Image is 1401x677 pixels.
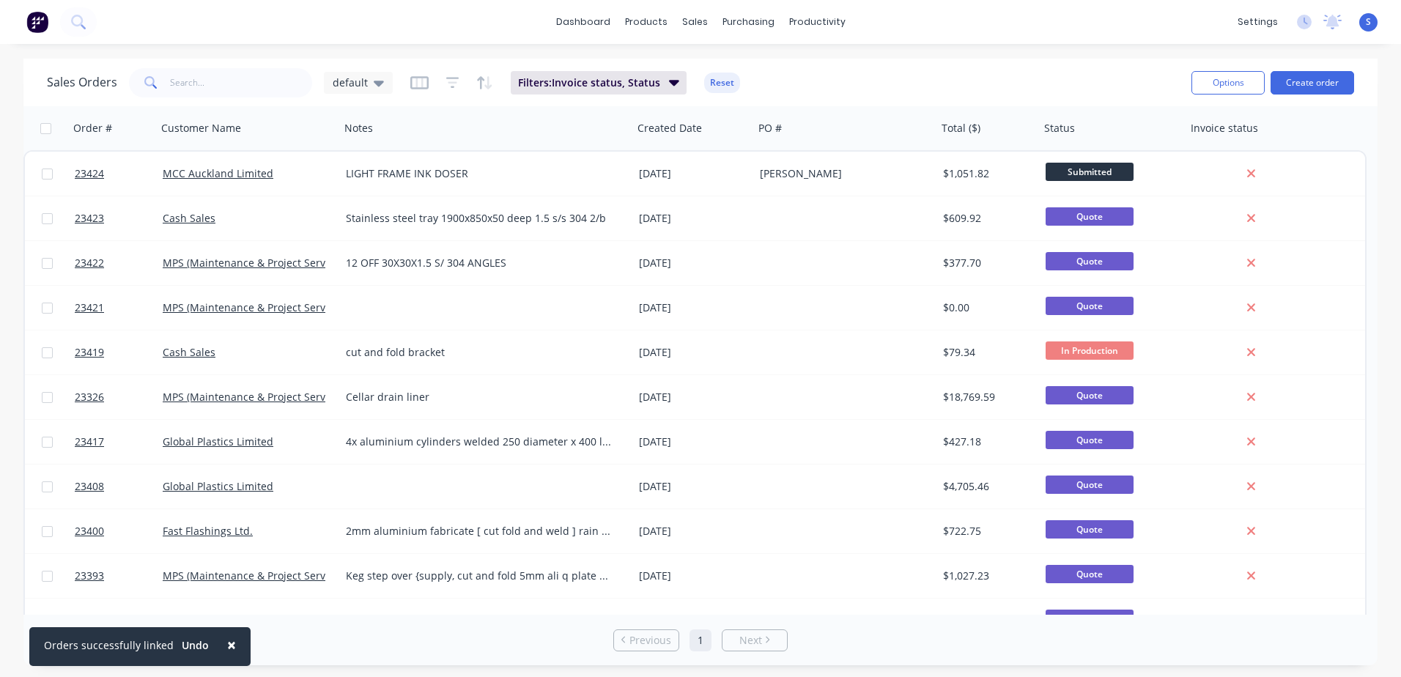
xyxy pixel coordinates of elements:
a: 23424 [75,152,163,196]
button: Reset [704,73,740,93]
div: $18,769.59 [943,390,1030,404]
span: default [333,75,368,90]
a: Previous page [614,633,679,648]
div: [DATE] [639,434,748,449]
div: Created Date [637,121,702,136]
div: [DATE] [639,166,748,181]
a: 23400 [75,509,163,553]
span: Quote [1046,520,1134,539]
span: In Production [1046,341,1134,360]
span: Quote [1046,610,1134,628]
span: Quote [1046,431,1134,449]
a: 23421 [75,286,163,330]
a: MPS (Maintenance & Project Services Ltd) [163,256,366,270]
div: 12 OFF 30X30X1.5 S/ 304 ANGLES [346,256,613,270]
div: [DATE] [639,613,748,628]
div: [PERSON_NAME] [760,166,923,181]
div: $79.34 [943,345,1030,360]
div: Customer Name [161,121,241,136]
span: S [1366,15,1371,29]
div: mod a bench Make new top [346,613,613,628]
a: MPS (Maintenance & Project Services Ltd) [163,300,366,314]
div: Cellar drain liner [346,390,613,404]
h1: Sales Orders [47,75,117,89]
a: Next page [722,633,787,648]
div: Order # [73,121,112,136]
span: Quote [1046,252,1134,270]
div: $1,051.82 [943,166,1030,181]
div: cut and fold bracket [346,345,613,360]
div: Status [1044,121,1075,136]
a: dashboard [549,11,618,33]
div: [DATE] [639,569,748,583]
div: settings [1230,11,1285,33]
a: W C Property Services [163,613,270,627]
a: 23422 [75,241,163,285]
button: Create order [1271,71,1354,95]
div: Keg step over {supply, cut and fold 5mm ali q plate 1x plate folded 2x steps [346,569,613,583]
a: 23419 [75,330,163,374]
button: Options [1191,71,1265,95]
div: products [618,11,675,33]
ul: Pagination [607,629,794,651]
div: Notes [344,121,373,136]
span: Quote [1046,476,1134,494]
a: MPS (Maintenance & Project Services Ltd) [163,569,366,582]
a: 23417 [75,420,163,464]
span: Quote [1046,297,1134,315]
span: Quote [1046,207,1134,226]
span: Previous [629,633,671,648]
div: [DATE] [639,345,748,360]
a: Page 1 is your current page [690,629,711,651]
span: 23419 [75,345,104,360]
input: Search... [170,68,313,97]
div: [DATE] [639,300,748,315]
img: Factory [26,11,48,33]
div: [DATE] [639,479,748,494]
button: Undo [174,635,217,656]
div: $609.92 [943,211,1030,226]
div: $0.00 [943,300,1030,315]
a: 23396 [75,599,163,643]
span: 23422 [75,256,104,270]
button: Filters:Invoice status, Status [511,71,687,95]
a: MPS (Maintenance & Project Services Ltd) [163,390,366,404]
span: 23396 [75,613,104,628]
a: 23408 [75,465,163,508]
a: 23423 [75,196,163,240]
a: Global Plastics Limited [163,479,273,493]
a: Cash Sales [163,211,215,225]
a: Fast Flashings Ltd. [163,524,253,538]
span: Submitted [1046,163,1134,181]
span: 23424 [75,166,104,181]
span: 23421 [75,300,104,315]
div: purchasing [715,11,782,33]
a: 23326 [75,375,163,419]
a: MCC Auckland Limited [163,166,273,180]
span: 23400 [75,524,104,539]
span: 23423 [75,211,104,226]
span: 23326 [75,390,104,404]
div: [DATE] [639,211,748,226]
span: Quote [1046,565,1134,583]
a: 23393 [75,554,163,598]
div: 4x aluminium cylinders welded 250 diameter x 400 long [346,434,613,449]
div: $722.75 [943,524,1030,539]
div: $1,027.23 [943,569,1030,583]
a: Cash Sales [163,345,215,359]
div: $377.70 [943,256,1030,270]
div: sales [675,11,715,33]
div: [DATE] [639,524,748,539]
span: Next [739,633,762,648]
div: Invoice status [1191,121,1258,136]
div: [DATE] [639,390,748,404]
span: 23417 [75,434,104,449]
a: Global Plastics Limited [163,434,273,448]
span: Filters: Invoice status, Status [518,75,660,90]
div: PO # [758,121,782,136]
span: × [227,635,236,655]
span: Quote [1046,386,1134,404]
button: Close [212,627,251,662]
div: $4,705.46 [943,479,1030,494]
div: $427.18 [943,434,1030,449]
